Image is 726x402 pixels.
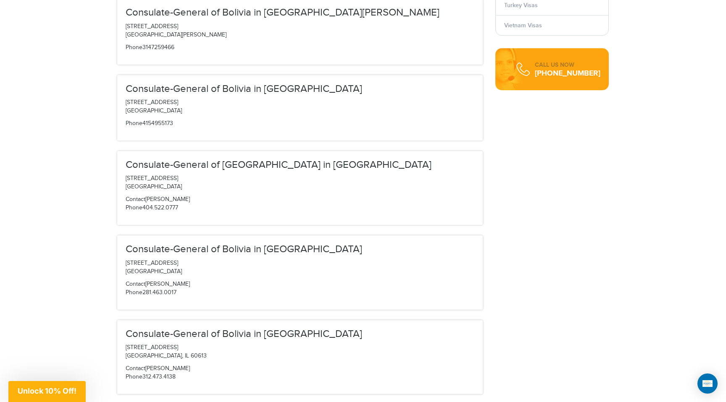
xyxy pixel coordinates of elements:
[126,365,474,381] p: [PERSON_NAME] 312.473.4138
[126,44,142,51] span: Phone
[126,280,474,297] p: [PERSON_NAME] 281.463.0017
[126,196,474,212] p: [PERSON_NAME] 404.522.0777
[535,61,600,69] div: CALL US NOW
[697,373,718,394] div: Open Intercom Messenger
[126,281,145,287] span: Contact
[126,99,474,115] p: [STREET_ADDRESS] [GEOGRAPHIC_DATA]
[126,365,145,372] span: Contact
[126,373,142,380] span: Phone
[126,175,474,191] p: [STREET_ADDRESS] [GEOGRAPHIC_DATA]
[126,204,142,211] span: Phone
[8,381,86,402] div: Unlock 10% Off!
[126,23,474,39] p: [STREET_ADDRESS] [GEOGRAPHIC_DATA][PERSON_NAME]
[126,120,474,128] p: 4154955173
[126,329,474,339] h3: Consulate-General of Bolivia in [GEOGRAPHIC_DATA]
[126,44,474,52] p: 3147259466
[126,84,474,94] h3: Consulate-General of Bolivia in [GEOGRAPHIC_DATA]
[18,386,76,395] span: Unlock 10% Off!
[126,289,142,296] span: Phone
[535,69,600,78] div: [PHONE_NUMBER]
[126,159,474,170] h3: Consulate-General of [GEOGRAPHIC_DATA] in [GEOGRAPHIC_DATA]
[126,244,474,255] h3: Consulate-General of Bolivia in [GEOGRAPHIC_DATA]
[126,120,142,127] span: Phone
[126,344,474,360] p: [STREET_ADDRESS] [GEOGRAPHIC_DATA], IL 60613
[126,259,474,276] p: [STREET_ADDRESS] [GEOGRAPHIC_DATA]
[126,7,474,18] h3: Consulate-General of Bolivia in [GEOGRAPHIC_DATA][PERSON_NAME]
[504,22,542,29] a: Vietnam Visas
[126,196,145,203] span: Contact
[504,2,538,9] a: Turkey Visas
